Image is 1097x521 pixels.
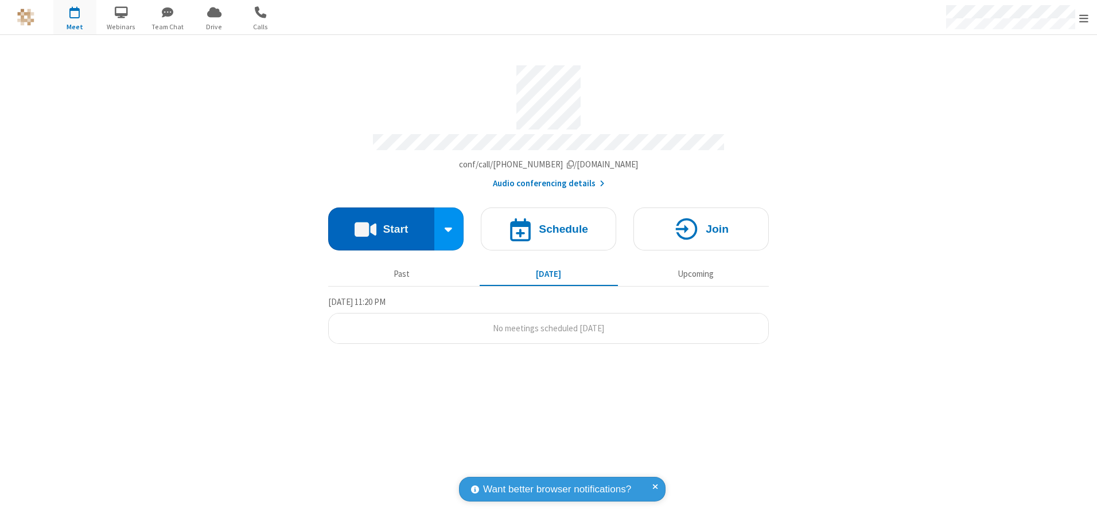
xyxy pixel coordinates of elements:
div: Start conference options [434,207,464,250]
button: Join [633,207,769,250]
button: Start [328,207,434,250]
h4: Start [383,224,408,234]
button: Audio conferencing details [493,177,605,190]
section: Today's Meetings [328,295,769,344]
h4: Schedule [539,224,588,234]
button: Past [333,263,471,285]
span: No meetings scheduled [DATE] [493,323,604,334]
span: [DATE] 11:20 PM [328,296,386,307]
button: [DATE] [480,263,618,285]
span: Want better browser notifications? [483,482,631,497]
span: Drive [193,22,236,32]
h4: Join [706,224,729,234]
button: Copy my meeting room linkCopy my meeting room link [459,158,639,171]
button: Schedule [481,207,616,250]
span: Team Chat [146,22,189,32]
span: Webinars [100,22,143,32]
span: Copy my meeting room link [459,159,639,170]
img: QA Selenium DO NOT DELETE OR CHANGE [17,9,34,26]
button: Upcoming [627,263,765,285]
span: Calls [239,22,282,32]
span: Meet [53,22,96,32]
section: Account details [328,57,769,190]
